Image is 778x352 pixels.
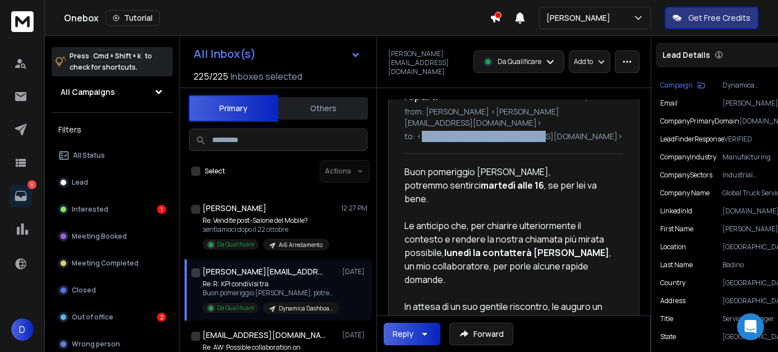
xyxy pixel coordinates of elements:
[72,259,139,268] p: Meeting Completed
[498,57,541,66] p: Da Qualificare
[188,95,278,122] button: Primary
[384,323,440,345] button: Reply
[404,300,614,340] div: In attesa di un suo gentile riscontro, le auguro un buon proseguimento e un buon lavoro.
[660,207,692,216] p: linkedinId
[194,48,256,60] h1: All Inbox(s)
[27,180,36,189] p: 6
[105,10,160,26] button: Tutorial
[72,178,88,187] p: Lead
[231,70,302,83] h3: Inboxes selected
[217,304,254,312] p: Da Qualificare
[660,278,685,287] p: country
[342,267,367,276] p: [DATE]
[61,86,115,98] h1: All Campaigns
[278,96,368,121] button: Others
[202,330,326,341] h1: [EMAIL_ADDRESS][DOMAIN_NAME][PERSON_NAME]
[194,70,228,83] span: 225 / 225
[217,240,254,249] p: Da Qualificare
[341,204,367,213] p: 12:27 PM
[72,205,108,214] p: Interested
[157,313,166,322] div: 2
[202,343,337,352] p: Re: AW: Possible collaboration on
[202,216,329,225] p: Re: Vendite post-Salone del Mobile?
[481,179,544,191] strong: martedì alle 16
[342,331,367,340] p: [DATE]
[52,225,173,248] button: Meeting Booked
[202,289,337,298] p: Buon pomeriggio [PERSON_NAME], potremmo sentirci [DATE] alle
[185,43,370,65] button: All Inbox(s)
[202,266,326,277] h1: [PERSON_NAME][EMAIL_ADDRESS][DOMAIN_NAME]
[388,49,467,76] p: [PERSON_NAME][EMAIL_ADDRESS][DOMAIN_NAME]
[52,279,173,301] button: Closed
[660,225,693,234] p: First Name
[73,151,105,160] p: All Status
[660,81,705,90] button: Campaign
[52,252,173,275] button: Meeting Completed
[660,81,693,90] p: Campaign
[444,246,609,259] strong: lunedì la contatterà [PERSON_NAME]
[64,10,490,26] div: Onebox
[157,205,166,214] div: 1
[404,165,614,300] div: Buon pomeriggio [PERSON_NAME], potremmo sentirci , se per lei va bene. Le anticipo che, per chiar...
[660,117,739,126] p: companyPrimaryDomain
[72,313,113,322] p: Out of office
[279,304,333,313] p: Dynamica Dashboard Power BI - ottobre
[660,135,724,144] p: leadFinderResponse
[665,7,758,29] button: Get Free Credits
[660,260,693,269] p: Last Name
[279,241,323,249] p: Ai6 Arredamento
[72,340,120,349] p: Wrong person
[202,203,266,214] h1: [PERSON_NAME]
[660,243,686,252] p: location
[688,12,751,24] p: Get Free Credits
[202,280,337,289] p: Re: R: KPI condivisi tra
[404,131,623,142] p: to: <[PERSON_NAME][EMAIL_ADDRESS][DOMAIN_NAME]>
[662,49,710,61] p: Lead Details
[546,12,615,24] p: [PERSON_NAME]
[449,323,513,345] button: Forward
[660,171,712,180] p: companySectors
[72,232,127,241] p: Meeting Booked
[660,314,673,323] p: title
[660,296,685,305] p: address
[393,328,413,340] div: Reply
[737,313,764,340] div: Open Intercom Messenger
[660,153,716,162] p: companyIndustry
[52,306,173,328] button: Out of office2
[11,318,34,341] button: D
[70,51,152,73] p: Press to check for shortcuts.
[660,99,678,108] p: Email
[52,198,173,221] button: Interested1
[205,167,225,176] label: Select
[52,144,173,167] button: All Status
[660,332,676,341] p: state
[660,189,710,198] p: Company Name
[10,185,32,207] a: 6
[91,49,142,62] span: Cmd + Shift + k
[52,171,173,194] button: Lead
[52,81,173,103] button: All Campaigns
[202,225,329,234] p: sentiamoci dopo il 22 ottobre
[404,106,623,129] p: from: [PERSON_NAME] <[PERSON_NAME][EMAIL_ADDRESS][DOMAIN_NAME]>
[574,57,593,66] p: Add to
[72,286,96,295] p: Closed
[52,122,173,138] h3: Filters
